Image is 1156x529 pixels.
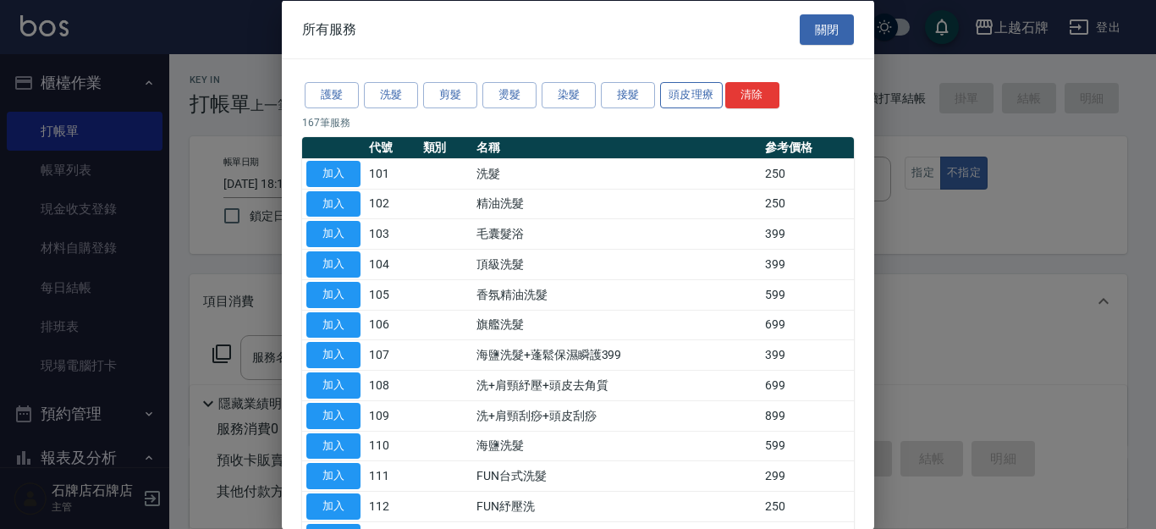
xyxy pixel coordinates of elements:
[472,279,761,310] td: 香氛精油洗髮
[306,160,361,186] button: 加入
[365,189,419,219] td: 102
[761,431,854,461] td: 599
[761,218,854,249] td: 399
[472,310,761,340] td: 旗艦洗髮
[761,400,854,431] td: 899
[601,82,655,108] button: 接髮
[472,189,761,219] td: 精油洗髮
[306,311,361,338] button: 加入
[305,82,359,108] button: 護髮
[472,400,761,431] td: 洗+肩頸刮痧+頭皮刮痧
[365,460,419,491] td: 111
[761,136,854,158] th: 參考價格
[800,14,854,45] button: 關閉
[306,221,361,247] button: 加入
[365,431,419,461] td: 110
[365,310,419,340] td: 106
[364,82,418,108] button: 洗髮
[365,158,419,189] td: 101
[306,251,361,278] button: 加入
[482,82,537,108] button: 燙髮
[365,491,419,521] td: 112
[365,279,419,310] td: 105
[761,491,854,521] td: 250
[472,460,761,491] td: FUN台式洗髮
[761,310,854,340] td: 699
[365,370,419,400] td: 108
[306,190,361,217] button: 加入
[306,433,361,459] button: 加入
[365,339,419,370] td: 107
[306,342,361,368] button: 加入
[302,20,356,37] span: 所有服務
[365,136,419,158] th: 代號
[419,136,473,158] th: 類別
[472,158,761,189] td: 洗髮
[306,372,361,399] button: 加入
[542,82,596,108] button: 染髮
[761,460,854,491] td: 299
[761,189,854,219] td: 250
[761,370,854,400] td: 699
[761,279,854,310] td: 599
[725,82,779,108] button: 清除
[365,400,419,431] td: 109
[306,281,361,307] button: 加入
[660,82,723,108] button: 頭皮理療
[472,431,761,461] td: 海鹽洗髮
[306,463,361,489] button: 加入
[306,493,361,520] button: 加入
[472,370,761,400] td: 洗+肩頸紓壓+頭皮去角質
[423,82,477,108] button: 剪髮
[472,136,761,158] th: 名稱
[365,218,419,249] td: 103
[761,158,854,189] td: 250
[761,249,854,279] td: 399
[302,114,854,129] p: 167 筆服務
[761,339,854,370] td: 399
[365,249,419,279] td: 104
[306,402,361,428] button: 加入
[472,249,761,279] td: 頂級洗髮
[472,218,761,249] td: 毛囊髮浴
[472,491,761,521] td: FUN紓壓洗
[472,339,761,370] td: 海鹽洗髮+蓬鬆保濕瞬護399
